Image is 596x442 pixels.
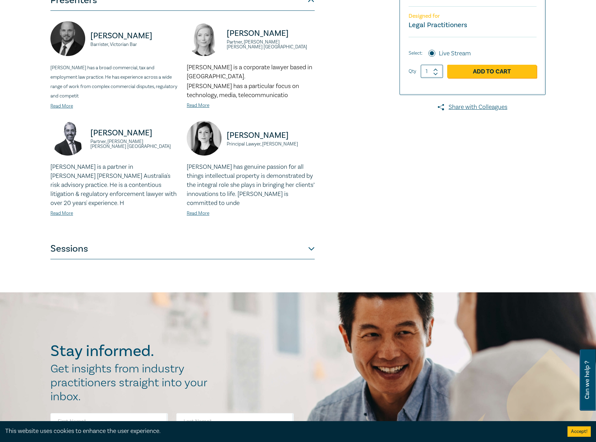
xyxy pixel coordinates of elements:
input: Last Name* [176,413,294,430]
small: Partner, [PERSON_NAME] [PERSON_NAME] [GEOGRAPHIC_DATA] [227,40,315,49]
small: Barrister, Victorian Bar [90,42,178,47]
img: https://s3.ap-southeast-2.amazonaws.com/leo-cussen-store-production-content/Contacts/Belinda%20Si... [187,121,222,156]
span: Can we help ? [584,354,590,407]
div: This website uses cookies to enhance the user experience. [5,427,557,436]
label: Qty [409,68,416,75]
button: Sessions [50,238,315,259]
button: Accept cookies [567,426,591,437]
h2: Get insights from industry practitioners straight into your inbox. [50,362,215,404]
a: Read More [50,210,73,216]
small: Principal Lawyer, [PERSON_NAME] [227,142,315,147]
img: https://s3.ap-southeast-2.amazonaws.com/leo-cussen-store-production-content/Contacts/Rajaee%20Rou... [50,121,85,156]
span: Select: [409,49,422,57]
img: https://s3.ap-southeast-2.amazonaws.com/leo-cussen-store-production-content/Contacts/Csaba%20Bara... [50,21,85,56]
small: Legal Practitioners [409,21,467,30]
p: Designed for [409,13,537,19]
input: First Name* [50,413,168,430]
span: [PERSON_NAME] has a particular focus on technology, media, telecommunicatio [187,82,299,99]
p: [PERSON_NAME] [227,130,315,141]
p: [PERSON_NAME] [90,30,178,41]
a: Share with Colleagues [400,103,546,112]
a: Add to Cart [447,65,537,78]
h2: Stay informed. [50,342,215,360]
a: Read More [187,210,209,216]
input: 1 [421,65,443,78]
label: Live Stream [439,49,471,58]
img: https://s3.ap-southeast-2.amazonaws.com/leo-cussen-store-production-content/Contacts/Lisa%20Fitzg... [187,21,222,56]
span: [PERSON_NAME] has a broad commercial, tax and employment law practice. He has experience across a... [50,65,177,99]
span: [PERSON_NAME] is a corporate lawyer based in [GEOGRAPHIC_DATA]. [187,63,312,80]
small: Partner, [PERSON_NAME] [PERSON_NAME] [GEOGRAPHIC_DATA] [90,139,178,149]
p: [PERSON_NAME] is a partner in [PERSON_NAME] [PERSON_NAME] Australia's risk advisory practice. He ... [50,163,178,208]
p: [PERSON_NAME] [90,127,178,139]
a: Read More [50,103,73,109]
a: Read More [187,102,209,109]
p: [PERSON_NAME] [227,28,315,39]
p: [PERSON_NAME] has genuine passion for all things intellectual property is demonstrated by the int... [187,163,315,208]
